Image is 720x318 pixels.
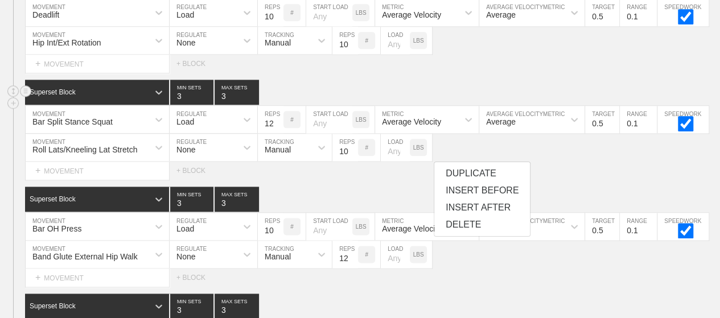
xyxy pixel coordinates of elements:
div: + BLOCK [176,274,216,282]
input: None [215,80,259,105]
p: # [365,144,368,151]
div: + BLOCK [176,60,216,68]
p: # [365,38,368,44]
div: Average Velocity [382,117,441,126]
p: # [290,224,294,230]
div: MOVEMENT [25,55,170,73]
p: # [290,117,294,123]
p: LBS [413,251,424,258]
div: INSERT AFTER [434,199,530,216]
input: Any [381,134,410,161]
p: LBS [356,10,367,16]
div: DELETE [434,216,530,233]
div: Average Velocity [382,10,441,19]
div: Average [486,117,516,126]
div: Roll Lats/Kneeling Lat Stretch [32,145,137,154]
div: Band Glute External Hip Walk [32,252,138,261]
p: # [290,10,294,16]
input: Any [381,241,410,268]
span: + [35,166,40,175]
div: MOVEMENT [25,162,170,180]
div: INSERT BEFORE [434,182,530,199]
div: DUPLICATE [434,165,530,182]
p: # [365,251,368,258]
div: Average [486,10,516,19]
div: Bar Split Stance Squat [32,117,113,126]
span: + [35,59,40,68]
input: Any [306,213,352,240]
div: Load [176,117,194,126]
div: Superset Block [30,195,76,203]
div: Hip Int/Ext Rotation [32,38,101,47]
iframe: Chat Widget [515,186,720,318]
p: LBS [356,224,367,230]
div: None [176,145,195,154]
div: Bar OH Press [32,224,81,233]
input: Any [381,27,410,54]
div: + BLOCK [176,167,216,175]
div: Superset Block [30,88,76,96]
div: Manual [265,145,291,154]
div: Average Velocity [382,224,441,233]
div: Load [176,10,194,19]
div: Manual [265,38,291,47]
input: None [215,187,259,212]
div: Manual [265,252,291,261]
input: Any [306,106,352,133]
div: Deadlift [32,10,59,19]
p: LBS [356,117,367,123]
div: None [176,252,195,261]
div: Superset Block [30,302,76,310]
p: LBS [413,38,424,44]
span: + [35,272,40,282]
div: None [176,38,195,47]
div: Load [176,224,194,233]
p: LBS [413,144,424,151]
div: MOVEMENT [25,269,170,287]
